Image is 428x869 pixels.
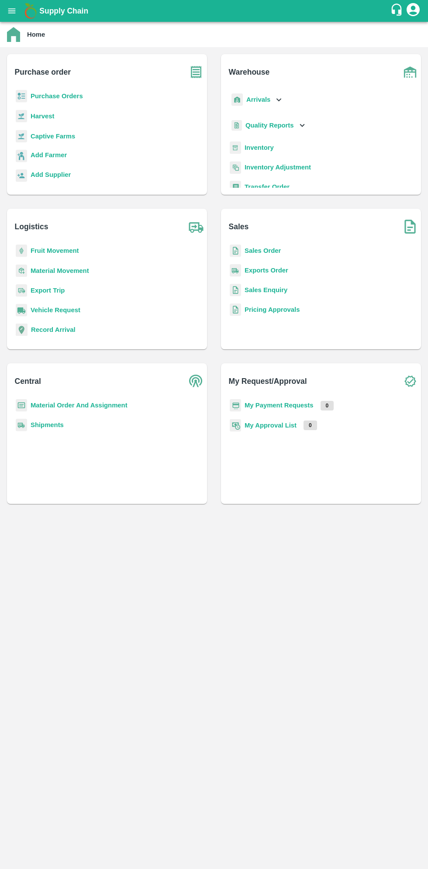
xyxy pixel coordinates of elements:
img: qualityReport [231,120,242,131]
img: whInventory [230,141,241,154]
a: Inventory Adjustment [245,164,311,171]
img: sales [230,284,241,297]
img: logo [22,2,39,20]
img: sales [230,245,241,257]
a: Purchase Orders [31,93,83,100]
a: Export Trip [31,287,65,294]
img: whTransfer [230,181,241,193]
img: material [16,264,27,277]
b: Arrivals [246,96,270,103]
a: Supply Chain [39,5,390,17]
img: check [399,370,421,392]
a: Shipments [31,421,64,428]
img: delivery [16,284,27,297]
img: truck [185,216,207,238]
div: customer-support [390,3,405,19]
img: recordArrival [16,324,28,336]
img: supplier [16,169,27,182]
a: Inventory [245,144,274,151]
img: shipments [16,419,27,431]
img: harvest [16,110,27,123]
div: Quality Reports [230,117,307,134]
a: Material Movement [31,267,89,274]
b: Add Farmer [31,152,67,159]
img: whArrival [231,93,243,106]
b: Quality Reports [245,122,294,129]
div: account of current user [405,2,421,20]
img: warehouse [399,61,421,83]
a: Sales Order [245,247,281,254]
b: Purchase order [15,66,71,78]
a: Pricing Approvals [245,306,300,313]
b: Central [15,375,41,387]
a: Exports Order [245,267,288,274]
button: open drawer [2,1,22,21]
a: My Payment Requests [245,402,314,409]
p: 0 [304,421,317,430]
a: Fruit Movement [31,247,79,254]
img: farmer [16,150,27,162]
img: purchase [185,61,207,83]
b: Sales [229,221,249,233]
div: Arrivals [230,90,284,110]
a: Add Farmer [31,150,67,162]
img: harvest [16,130,27,143]
img: fruit [16,245,27,257]
a: Harvest [31,113,54,120]
img: vehicle [16,304,27,317]
a: Add Supplier [31,170,71,182]
img: sales [230,303,241,316]
img: home [7,27,20,42]
img: centralMaterial [16,399,27,412]
img: approval [230,419,241,432]
a: Captive Farms [31,133,75,140]
b: Warehouse [229,66,270,78]
b: Add Supplier [31,171,71,178]
b: My Request/Approval [229,375,307,387]
img: reciept [16,90,27,103]
b: Logistics [15,221,48,233]
img: soSales [399,216,421,238]
b: Home [27,31,45,38]
a: Transfer Order [245,183,290,190]
a: Sales Enquiry [245,286,287,293]
a: Vehicle Request [31,307,80,314]
img: payment [230,399,241,412]
p: 0 [321,401,334,410]
img: shipments [230,264,241,277]
a: My Approval List [245,422,297,429]
img: central [185,370,207,392]
a: Material Order And Assignment [31,402,128,409]
b: Supply Chain [39,7,88,15]
img: inventory [230,161,241,174]
a: Record Arrival [31,326,76,333]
